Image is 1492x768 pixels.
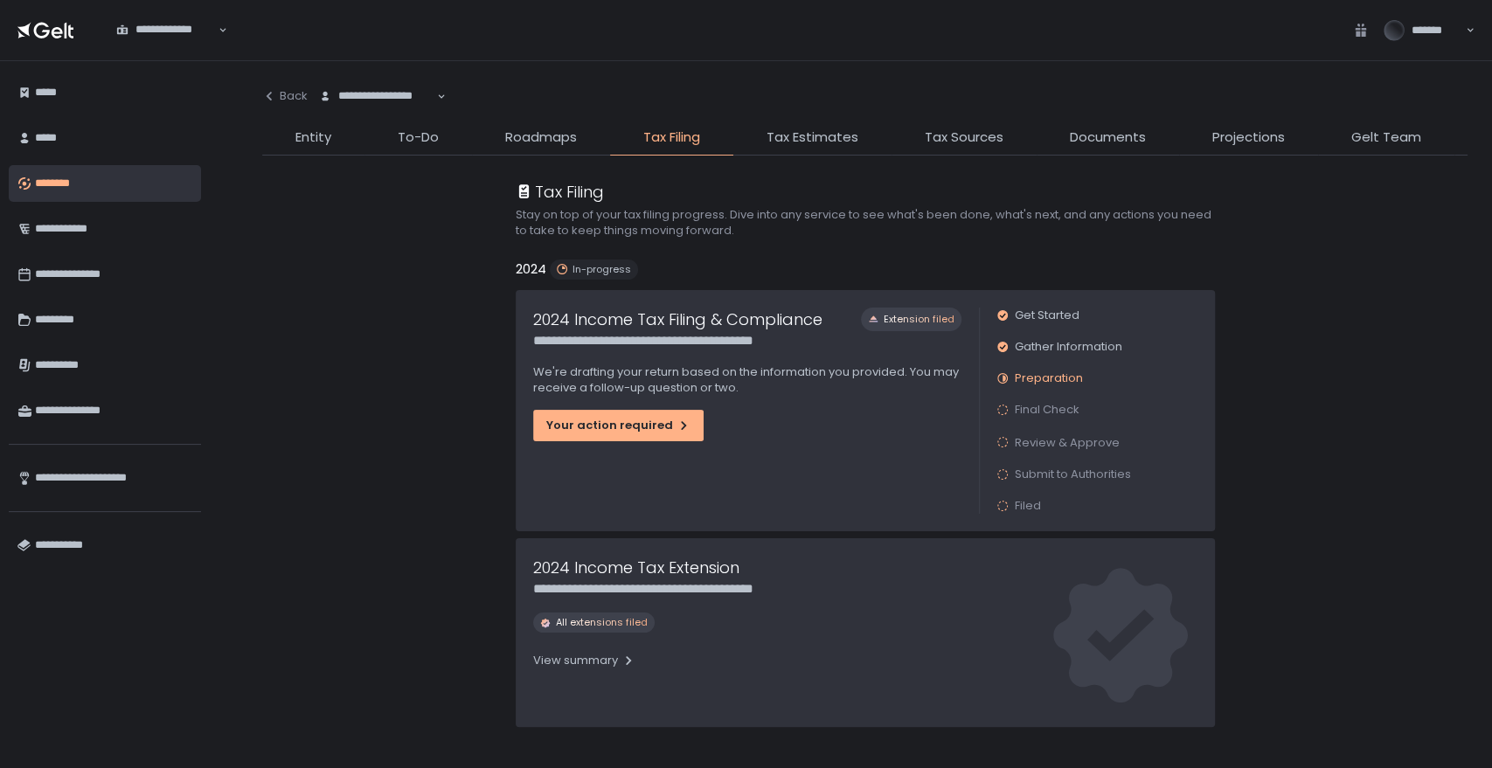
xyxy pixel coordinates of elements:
span: Extension filed [884,313,954,326]
span: Tax Estimates [767,128,858,148]
span: All extensions filed [556,616,648,629]
h1: 2024 Income Tax Filing & Compliance [533,308,822,331]
div: Search for option [105,12,227,49]
span: Documents [1070,128,1146,148]
div: Tax Filing [516,180,604,204]
span: Filed [1015,498,1041,514]
span: Entity [295,128,331,148]
span: In-progress [573,263,631,276]
span: Get Started [1015,308,1079,323]
button: Back [262,79,308,114]
span: Tax Sources [925,128,1003,148]
div: Search for option [308,79,446,115]
p: We're drafting your return based on the information you provided. You may receive a follow-up que... [533,364,961,396]
span: Final Check [1015,402,1079,418]
input: Search for option [319,104,435,121]
input: Search for option [116,38,217,55]
h2: 2024 [516,259,546,280]
span: Preparation [1015,370,1083,386]
span: Roadmaps [505,128,577,148]
span: Tax Filing [643,128,700,148]
span: Projections [1212,128,1285,148]
div: Back [262,88,308,104]
span: To-Do [398,128,439,148]
h2: Stay on top of your tax filing progress. Dive into any service to see what's been done, what's ne... [516,207,1215,239]
div: View summary [533,653,635,668]
button: Your action required [533,410,704,441]
span: Gather Information [1015,339,1122,355]
h1: 2024 Income Tax Extension [533,556,739,579]
button: View summary [533,647,635,675]
span: Submit to Authorities [1015,467,1131,482]
div: Your action required [546,418,690,433]
span: Review & Approve [1015,434,1120,451]
span: Gelt Team [1351,128,1421,148]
